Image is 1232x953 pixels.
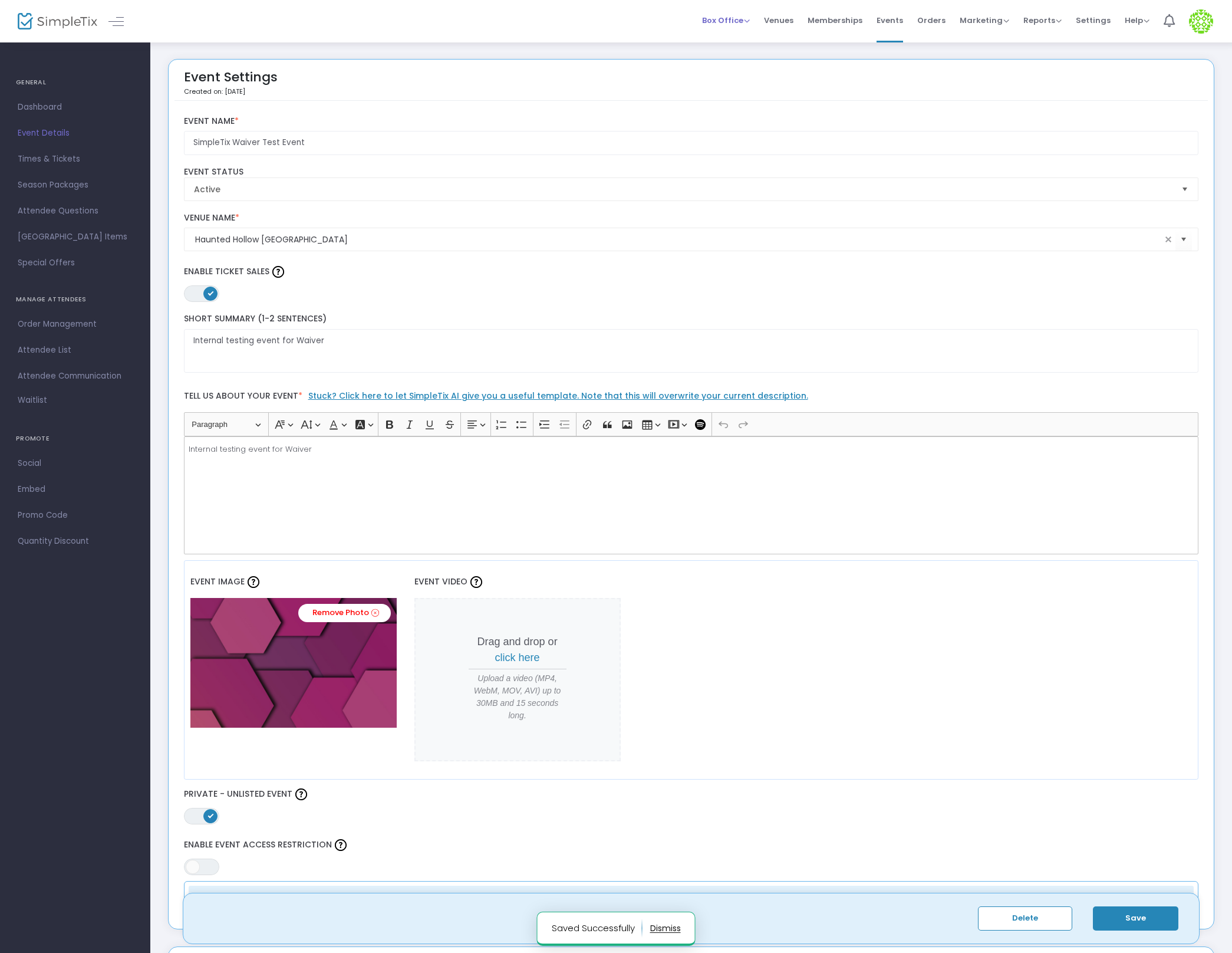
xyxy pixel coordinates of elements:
[18,343,133,358] span: Attendee List
[184,436,1199,554] div: Rich Text Editor, main
[184,131,1199,155] input: Enter Event Name
[184,263,1199,281] label: Enable Ticket Sales
[18,126,133,141] span: Event Details
[335,839,347,851] img: question-mark
[16,71,134,94] h4: GENERAL
[192,418,253,432] span: Paragraph
[184,87,278,97] p: Created on: [DATE]
[764,5,793,35] span: Venues
[18,456,133,471] span: Social
[495,652,540,663] span: click here
[184,412,1199,436] div: Editor toolbar
[1125,15,1149,26] span: Help
[16,288,134,311] h4: MANAGE ATTENDEES
[207,290,213,296] span: ON
[184,116,1199,127] label: Event Name
[194,183,1172,195] span: Active
[552,919,643,938] p: Saved Successfully
[18,203,133,219] span: Attendee Questions
[189,886,1194,909] button: Advanced Settings
[470,576,482,588] img: question-mark
[298,604,391,622] a: Remove Photo
[18,395,47,406] span: Waitlist
[917,5,946,35] span: Orders
[960,15,1009,26] span: Marketing
[18,100,133,115] span: Dashboard
[877,5,903,35] span: Events
[808,5,862,35] span: Memberships
[1175,228,1192,252] button: Select
[18,508,133,523] span: Promo Code
[650,919,681,938] button: dismiss
[1076,5,1111,35] span: Settings
[272,266,284,278] img: question-mark
[178,385,1204,412] label: Tell us about your event
[189,443,1193,455] p: Internal testing event for Waiver
[184,786,1199,803] label: Private - Unlisted Event
[207,813,213,819] span: ON
[190,576,245,587] span: Event Image
[414,576,467,587] span: Event Video
[184,167,1199,178] label: Event Status
[18,534,133,549] span: Quantity Discount
[184,313,327,324] span: Short Summary (1-2 Sentences)
[295,788,307,800] img: question-mark
[184,213,1199,224] label: Venue Name
[1177,178,1193,201] button: Select
[18,178,133,193] span: Season Packages
[702,15,750,26] span: Box Office
[308,390,808,402] a: Stuck? Click here to let SimpleTix AI give you a useful template. Note that this will overwrite y...
[469,672,566,722] span: Upload a video (MP4, WebM, MOV, AVI) up to 30MB and 15 seconds long.
[18,152,133,167] span: Times & Tickets
[248,576,259,588] img: question-mark
[18,369,133,384] span: Attendee Communication
[18,482,133,497] span: Embed
[195,234,1162,246] input: Select Venue
[469,634,566,666] p: Drag and drop or
[18,317,133,332] span: Order Management
[18,229,133,245] span: [GEOGRAPHIC_DATA] Items
[18,255,133,271] span: Special Offers
[184,65,278,100] div: Event Settings
[184,836,1199,854] label: Enable Event Access Restriction
[1093,906,1178,931] button: Save
[1023,15,1062,26] span: Reports
[978,906,1072,931] button: Delete
[1161,232,1175,247] span: clear
[190,598,397,728] img: 638942447480307348.png
[186,415,266,433] button: Paragraph
[16,427,134,451] h4: PROMOTE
